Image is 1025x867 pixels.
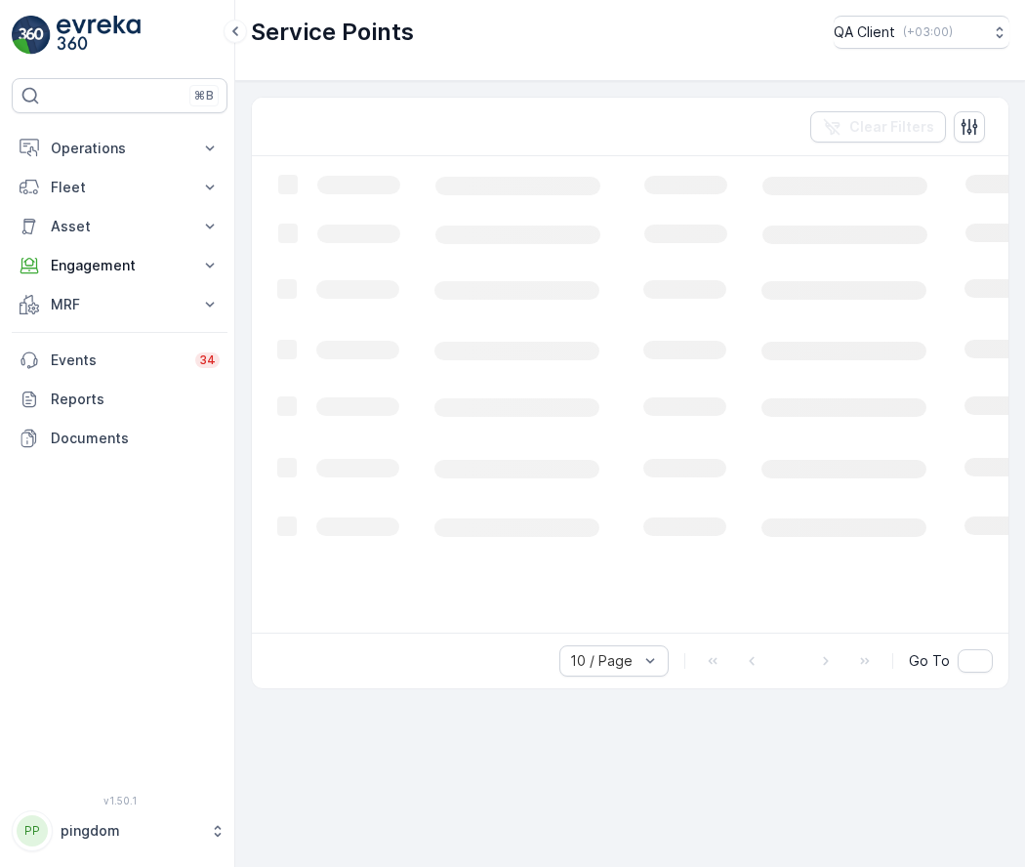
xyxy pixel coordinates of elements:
button: Fleet [12,168,227,207]
p: ( +03:00 ) [903,24,953,40]
button: QA Client(+03:00) [834,16,1009,49]
p: QA Client [834,22,895,42]
a: Documents [12,419,227,458]
a: Reports [12,380,227,419]
p: Clear Filters [849,117,934,137]
button: MRF [12,285,227,324]
span: v 1.50.1 [12,795,227,806]
p: Fleet [51,178,188,197]
p: Operations [51,139,188,158]
a: Events34 [12,341,227,380]
button: Operations [12,129,227,168]
p: Service Points [251,17,414,48]
button: Clear Filters [810,111,946,143]
button: PPpingdom [12,810,227,851]
p: MRF [51,295,188,314]
img: logo [12,16,51,55]
p: Events [51,351,184,370]
p: Asset [51,217,188,236]
p: Documents [51,429,220,448]
p: pingdom [61,821,200,841]
span: Go To [909,651,950,671]
img: logo_light-DOdMpM7g.png [57,16,141,55]
button: Engagement [12,246,227,285]
p: Reports [51,390,220,409]
p: ⌘B [194,88,214,103]
div: PP [17,815,48,846]
p: 34 [199,352,216,368]
button: Asset [12,207,227,246]
p: Engagement [51,256,188,275]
